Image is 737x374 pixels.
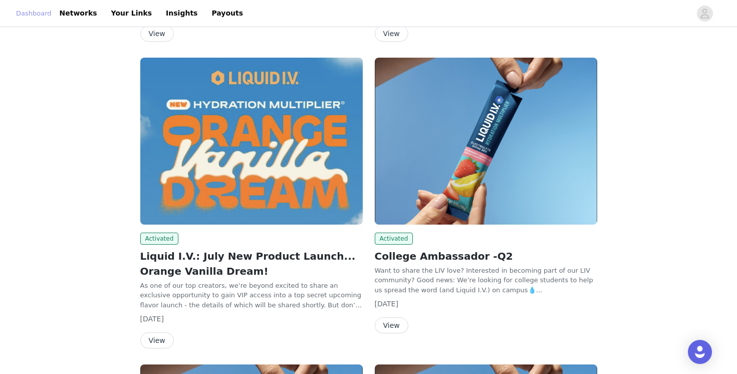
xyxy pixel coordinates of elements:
button: View [140,332,174,348]
a: View [375,30,408,38]
a: View [375,322,408,329]
h2: College Ambassador -Q2 [375,249,597,264]
button: View [140,26,174,42]
div: Open Intercom Messenger [688,340,712,364]
a: Payouts [205,2,249,25]
a: Dashboard [16,9,52,19]
img: Liquid I.V. [140,58,363,225]
button: View [375,26,408,42]
h2: Liquid I.V.: July New Product Launch... Orange Vanilla Dream! [140,249,363,279]
a: View [140,337,174,344]
a: View [140,30,174,38]
span: [DATE] [140,315,164,323]
span: Activated [140,233,179,245]
span: [DATE] [375,300,398,308]
a: Insights [160,2,203,25]
a: Networks [54,2,103,25]
p: Want to share the LIV love? Interested in becoming part of our LIV community? Good news: We’re lo... [375,266,597,295]
img: Liquid I.V. [375,58,597,225]
p: As one of our top creators, we’re beyond excited to share an exclusive opportunity to gain VIP ac... [140,281,363,310]
a: Your Links [105,2,158,25]
span: Activated [375,233,413,245]
button: View [375,317,408,333]
div: avatar [700,6,709,22]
